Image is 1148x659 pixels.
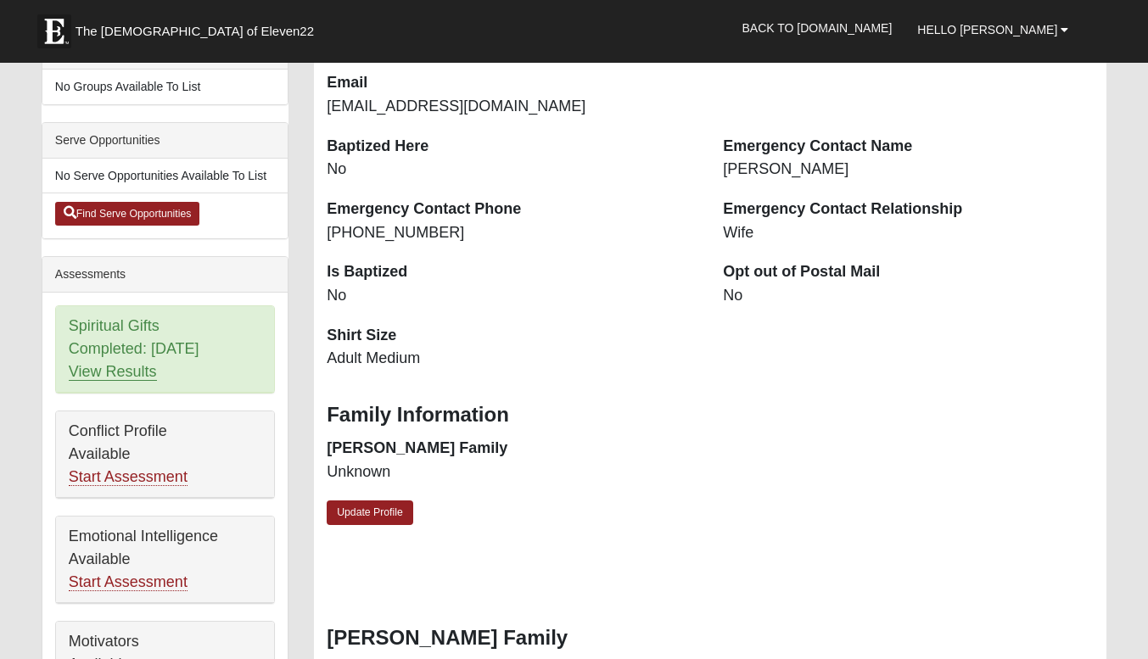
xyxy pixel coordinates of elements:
[42,159,288,193] li: No Serve Opportunities Available To List
[42,123,288,159] div: Serve Opportunities
[327,403,1094,427] h3: Family Information
[723,159,1094,181] dd: [PERSON_NAME]
[327,261,697,283] dt: Is Baptized
[327,72,697,94] dt: Email
[56,517,274,603] div: Emotional Intelligence Available
[327,96,697,118] dd: [EMAIL_ADDRESS][DOMAIN_NAME]
[904,8,1081,51] a: Hello [PERSON_NAME]
[327,500,413,525] a: Update Profile
[723,136,1094,158] dt: Emergency Contact Name
[327,325,697,347] dt: Shirt Size
[327,626,1094,651] h3: [PERSON_NAME] Family
[729,7,904,49] a: Back to [DOMAIN_NAME]
[327,159,697,181] dd: No
[327,285,697,307] dd: No
[723,261,1094,283] dt: Opt out of Postal Mail
[327,198,697,221] dt: Emergency Contact Phone
[37,14,71,48] img: Eleven22 logo
[29,6,368,48] a: The [DEMOGRAPHIC_DATA] of Eleven22
[55,202,200,226] a: Find Serve Opportunities
[327,136,697,158] dt: Baptized Here
[69,573,188,591] a: Start Assessment
[42,257,288,293] div: Assessments
[917,23,1057,36] span: Hello [PERSON_NAME]
[69,468,188,486] a: Start Assessment
[56,306,274,393] div: Spiritual Gifts Completed: [DATE]
[327,438,697,460] dt: [PERSON_NAME] Family
[69,363,157,381] a: View Results
[327,461,697,483] dd: Unknown
[56,411,274,498] div: Conflict Profile Available
[723,285,1094,307] dd: No
[76,23,314,40] span: The [DEMOGRAPHIC_DATA] of Eleven22
[723,198,1094,221] dt: Emergency Contact Relationship
[723,222,1094,244] dd: Wife
[327,222,697,244] dd: [PHONE_NUMBER]
[327,348,697,370] dd: Adult Medium
[42,70,288,104] li: No Groups Available To List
